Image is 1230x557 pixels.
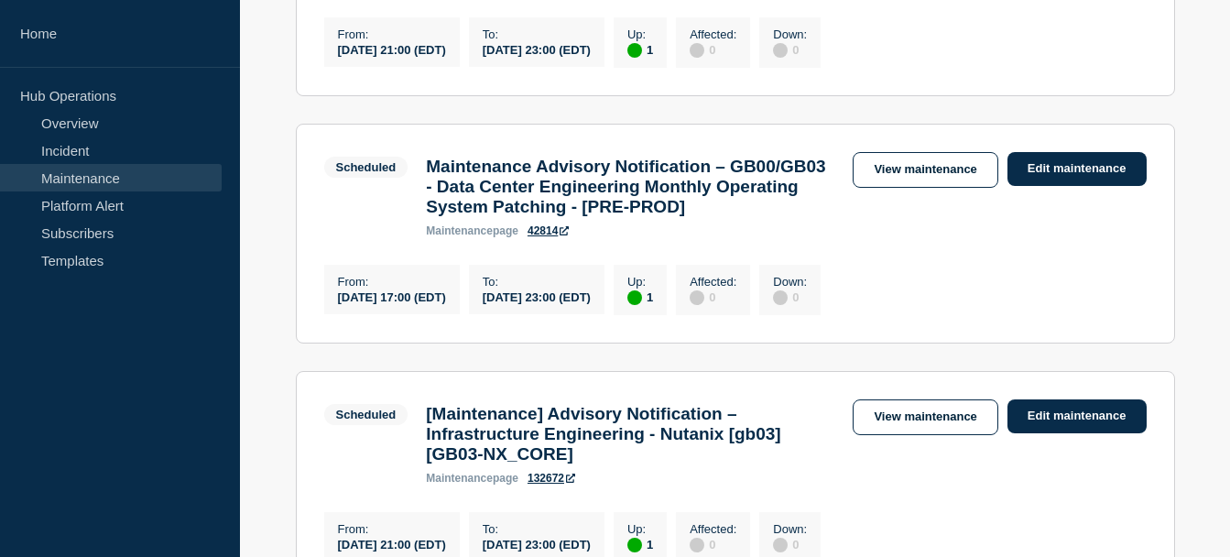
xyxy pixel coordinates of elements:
p: Down : [773,522,807,536]
a: View maintenance [853,152,997,188]
p: From : [338,522,446,536]
p: To : [483,275,591,289]
a: 42814 [528,224,569,237]
div: [DATE] 21:00 (EDT) [338,41,446,57]
a: Edit maintenance [1007,399,1147,433]
div: 0 [690,536,736,552]
div: [DATE] 21:00 (EDT) [338,536,446,552]
div: 1 [627,289,653,305]
div: up [627,290,642,305]
h3: [Maintenance] Advisory Notification – Infrastructure Engineering - Nutanix [gb03] [GB03-NX_CORE] [426,404,834,464]
p: Affected : [690,275,736,289]
div: up [627,43,642,58]
p: Down : [773,27,807,41]
p: page [426,472,518,485]
div: disabled [773,43,788,58]
span: maintenance [426,224,493,237]
div: [DATE] 17:00 (EDT) [338,289,446,304]
p: To : [483,522,591,536]
p: Up : [627,522,653,536]
div: 0 [773,536,807,552]
p: Affected : [690,27,736,41]
div: [DATE] 23:00 (EDT) [483,536,591,552]
div: disabled [773,538,788,552]
div: [DATE] 23:00 (EDT) [483,289,591,304]
p: Affected : [690,522,736,536]
div: 1 [627,536,653,552]
div: Scheduled [336,160,397,174]
div: 0 [690,289,736,305]
div: Scheduled [336,408,397,421]
a: 132672 [528,472,575,485]
p: To : [483,27,591,41]
div: disabled [690,290,704,305]
p: Up : [627,275,653,289]
div: 0 [690,41,736,58]
div: 0 [773,289,807,305]
p: Up : [627,27,653,41]
span: maintenance [426,472,493,485]
div: [DATE] 23:00 (EDT) [483,41,591,57]
p: Down : [773,275,807,289]
h3: Maintenance Advisory Notification – GB00/GB03 - Data Center Engineering Monthly Operating System ... [426,157,834,217]
div: 0 [773,41,807,58]
a: View maintenance [853,399,997,435]
p: From : [338,27,446,41]
div: disabled [690,538,704,552]
div: disabled [773,290,788,305]
p: From : [338,275,446,289]
div: up [627,538,642,552]
a: Edit maintenance [1007,152,1147,186]
div: disabled [690,43,704,58]
div: 1 [627,41,653,58]
p: page [426,224,518,237]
